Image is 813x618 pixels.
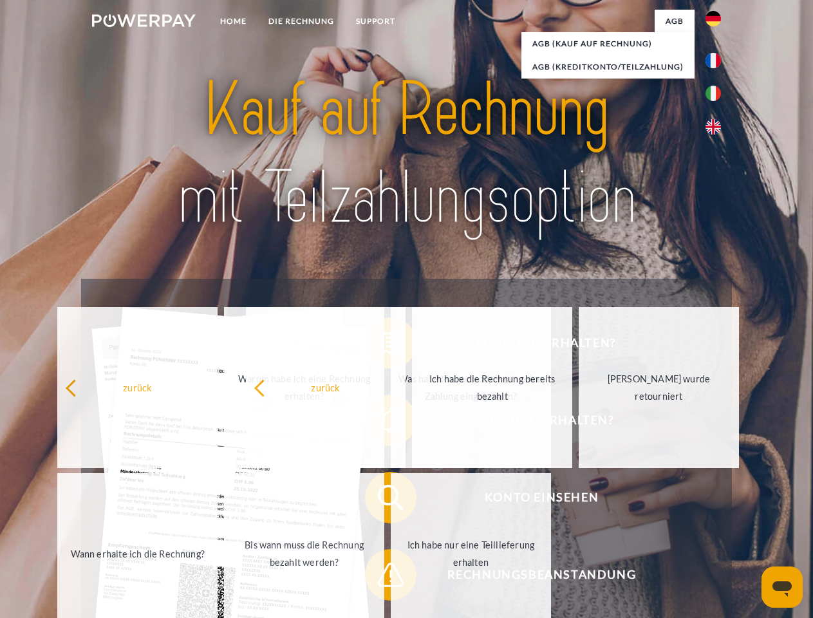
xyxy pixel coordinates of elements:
img: fr [706,53,721,68]
img: en [706,119,721,135]
a: SUPPORT [345,10,406,33]
img: logo-powerpay-white.svg [92,14,196,27]
div: zurück [65,379,210,396]
iframe: Schaltfläche zum Öffnen des Messaging-Fensters [762,566,803,608]
img: title-powerpay_de.svg [123,62,690,247]
div: Ich habe nur eine Teillieferung erhalten [398,536,543,571]
div: zurück [254,379,398,396]
div: [PERSON_NAME] wurde retourniert [586,370,731,405]
div: Ich habe die Rechnung bereits bezahlt [420,370,565,405]
img: it [706,86,721,101]
a: DIE RECHNUNG [257,10,345,33]
div: Bis wann muss die Rechnung bezahlt werden? [232,536,377,571]
a: AGB (Kauf auf Rechnung) [521,32,695,55]
img: de [706,11,721,26]
div: Wann erhalte ich die Rechnung? [65,545,210,562]
a: agb [655,10,695,33]
a: Home [209,10,257,33]
a: AGB (Kreditkonto/Teilzahlung) [521,55,695,79]
div: Warum habe ich eine Rechnung erhalten? [232,370,377,405]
